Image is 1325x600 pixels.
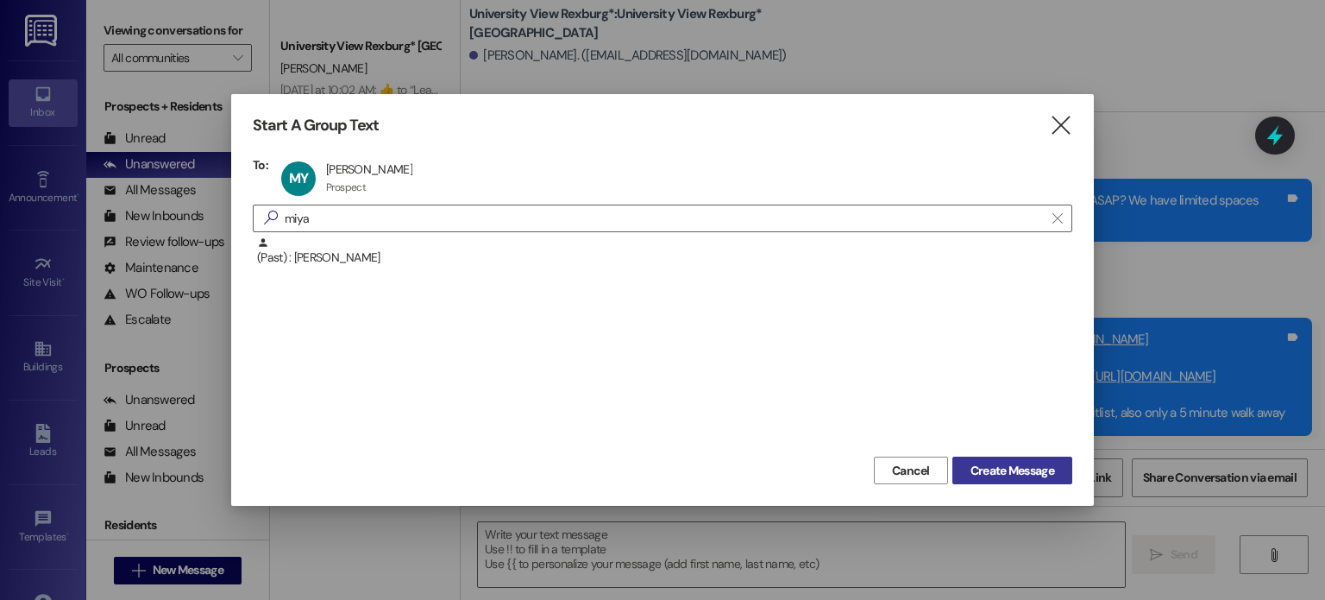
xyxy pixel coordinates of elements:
div: [PERSON_NAME] [326,161,412,177]
button: Cancel [874,457,948,484]
span: Create Message [970,462,1054,480]
div: Prospect [326,180,366,194]
i:  [1049,117,1072,135]
div: (Past) : [PERSON_NAME] [257,237,1072,267]
span: Cancel [892,462,930,480]
h3: Start A Group Text [253,116,379,136]
span: MY [289,169,308,187]
button: Create Message [952,457,1072,484]
i:  [1052,212,1062,225]
input: Search for any contact or apartment [285,206,1044,231]
h3: To: [253,157,268,173]
div: (Past) : [PERSON_NAME] [253,237,1072,280]
i:  [257,209,285,227]
button: Clear text [1044,205,1071,231]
